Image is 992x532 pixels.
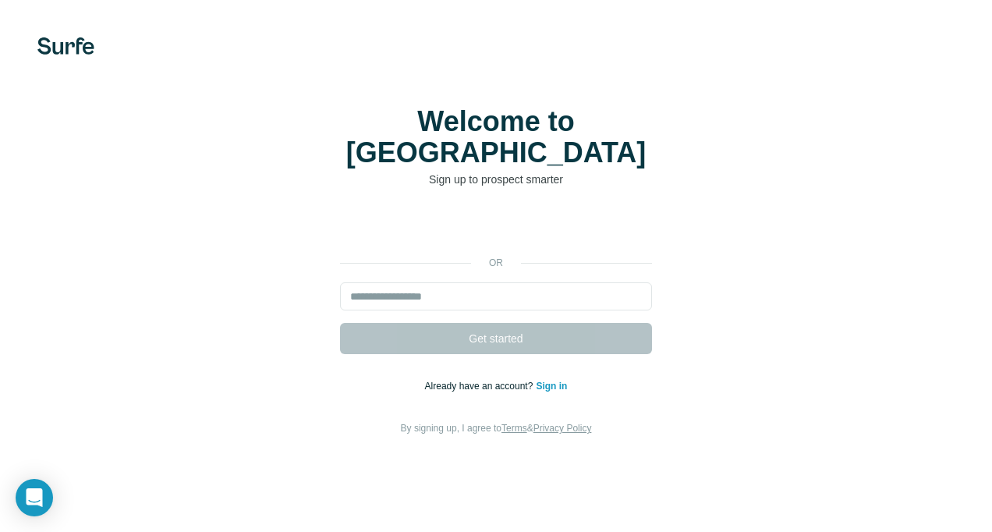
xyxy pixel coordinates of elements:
a: Sign in [536,381,567,392]
p: or [471,256,521,270]
span: By signing up, I agree to & [401,423,592,434]
p: Sign up to prospect smarter [340,172,652,187]
img: Surfe's logo [37,37,94,55]
a: Terms [501,423,527,434]
iframe: Sign in with Google Button [332,211,660,245]
span: Already have an account? [425,381,537,392]
h1: Welcome to [GEOGRAPHIC_DATA] [340,106,652,168]
div: Open Intercom Messenger [16,479,53,516]
a: Privacy Policy [533,423,592,434]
